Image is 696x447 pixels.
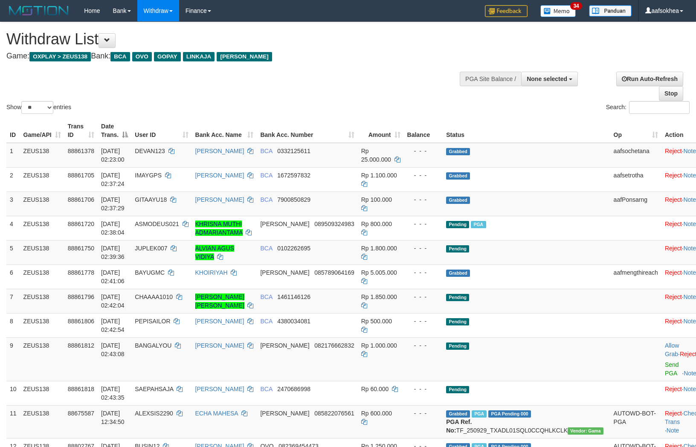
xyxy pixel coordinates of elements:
td: ZEUS138 [20,264,64,289]
div: - - - [407,220,440,228]
span: Copy 1461146126 to clipboard [277,293,310,300]
td: ZEUS138 [20,192,64,216]
span: Rp 60.000 [361,386,389,392]
span: 88861706 [68,196,94,203]
span: CHAAAA1010 [135,293,173,300]
img: MOTION_logo.png [6,4,71,17]
span: Copy 2470686998 to clipboard [277,386,310,392]
td: 9 [6,337,20,381]
span: [DATE] 02:42:04 [101,293,125,309]
div: - - - [407,195,440,204]
div: - - - [407,293,440,301]
td: aafmengthireach [610,264,661,289]
span: BANGALYOU [135,342,171,349]
span: IMAYGPS [135,172,162,179]
td: 3 [6,192,20,216]
th: Bank Acc. Name: activate to sort column ascending [192,119,257,143]
a: Note [667,427,679,434]
span: 88861750 [68,245,94,252]
a: [PERSON_NAME] [195,172,244,179]
span: [PERSON_NAME] [260,410,309,417]
span: Rp 800.000 [361,221,392,227]
img: panduan.png [589,5,632,17]
span: Grabbed [446,148,470,155]
span: 88861806 [68,318,94,325]
span: Copy 0102262695 to clipboard [277,245,310,252]
td: ZEUS138 [20,289,64,313]
span: [DATE] 02:38:04 [101,221,125,236]
span: [PERSON_NAME] [260,269,309,276]
span: Copy 7900850829 to clipboard [277,196,310,203]
span: BCA [260,293,272,300]
td: ZEUS138 [20,216,64,240]
b: PGA Ref. No: [446,418,472,434]
span: ASMODEUS021 [135,221,179,227]
th: ID [6,119,20,143]
span: 88861378 [68,148,94,154]
th: Bank Acc. Number: activate to sort column ascending [257,119,357,143]
label: Search: [606,101,690,114]
a: [PERSON_NAME] [195,386,244,392]
label: Show entries [6,101,71,114]
th: Amount: activate to sort column ascending [358,119,404,143]
span: GITAAYU18 [135,196,167,203]
span: Grabbed [446,270,470,277]
td: 11 [6,405,20,438]
a: Note [683,269,696,276]
span: Grabbed [446,197,470,204]
span: OVO [132,52,152,61]
a: Reject [665,386,682,392]
span: [DATE] 12:34:50 [101,410,125,425]
a: [PERSON_NAME] [195,196,244,203]
span: [DATE] 02:43:08 [101,342,125,357]
span: None selected [527,75,567,82]
td: aafsetrotha [610,167,661,192]
span: Rp 1.850.000 [361,293,397,300]
td: ZEUS138 [20,337,64,381]
span: Grabbed [446,172,470,180]
span: Copy 082176662832 to clipboard [314,342,354,349]
th: Date Trans.: activate to sort column descending [98,119,131,143]
a: Reject [665,148,682,154]
span: BAYUGMC [135,269,165,276]
span: DEVAN123 [135,148,165,154]
span: Rp 1.100.000 [361,172,397,179]
span: Vendor URL: https://trx31.1velocity.biz [568,427,603,435]
td: 6 [6,264,20,289]
th: Status [443,119,610,143]
span: GOPAY [154,52,181,61]
td: 10 [6,381,20,405]
span: [DATE] 02:39:36 [101,245,125,260]
span: BCA [260,318,272,325]
a: [PERSON_NAME] [195,342,244,349]
span: · [665,342,680,357]
h1: Withdraw List [6,31,455,48]
a: KHRISNA MUTHI ADMARIANTAMA [195,221,243,236]
a: [PERSON_NAME] [195,318,244,325]
a: Send PGA [665,361,679,377]
span: Grabbed [446,410,470,418]
td: 1 [6,143,20,168]
span: Rp 600.000 [361,410,392,417]
td: 5 [6,240,20,264]
span: Pending [446,343,469,350]
td: aafsochetana [610,143,661,168]
span: Pending [446,221,469,228]
span: 88861796 [68,293,94,300]
span: OXPLAY > ZEUS138 [29,52,91,61]
a: Note [683,148,696,154]
span: Rp 25.000.000 [361,148,391,163]
span: BCA [260,196,272,203]
td: ZEUS138 [20,381,64,405]
span: Copy 0332125611 to clipboard [277,148,310,154]
div: - - - [407,244,440,253]
td: AUTOWD-BOT-PGA [610,405,661,438]
a: Reject [665,245,682,252]
th: Game/API: activate to sort column ascending [20,119,64,143]
a: Note [683,245,696,252]
a: Reject [665,318,682,325]
a: Note [683,318,696,325]
span: BCA [260,148,272,154]
div: - - - [407,171,440,180]
span: BCA [260,172,272,179]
